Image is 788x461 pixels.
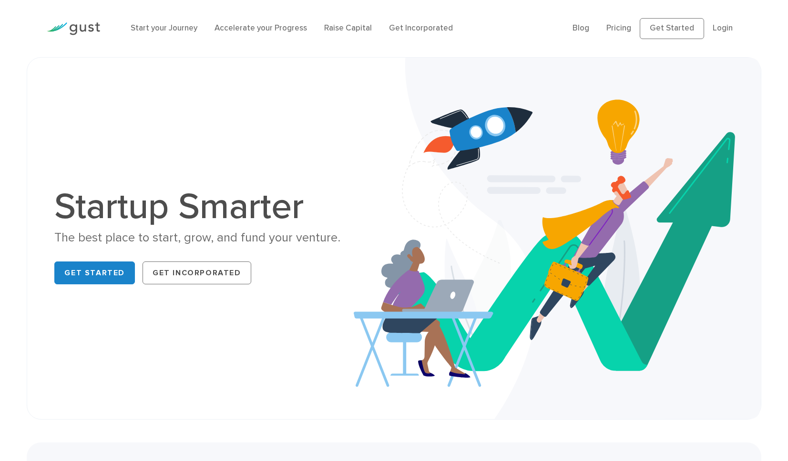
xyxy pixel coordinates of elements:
a: Get Incorporated [143,261,251,284]
a: Get Incorporated [389,23,453,33]
a: Get Started [640,18,704,39]
a: Raise Capital [324,23,372,33]
a: Get Started [54,261,135,284]
div: The best place to start, grow, and fund your venture. [54,230,383,246]
img: Gust Logo [47,22,100,35]
a: Accelerate your Progress [215,23,307,33]
a: Start your Journey [131,23,197,33]
a: Blog [573,23,589,33]
img: Startup Smarter Hero [354,58,761,419]
a: Pricing [606,23,631,33]
a: Login [713,23,733,33]
h1: Startup Smarter [54,189,383,225]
